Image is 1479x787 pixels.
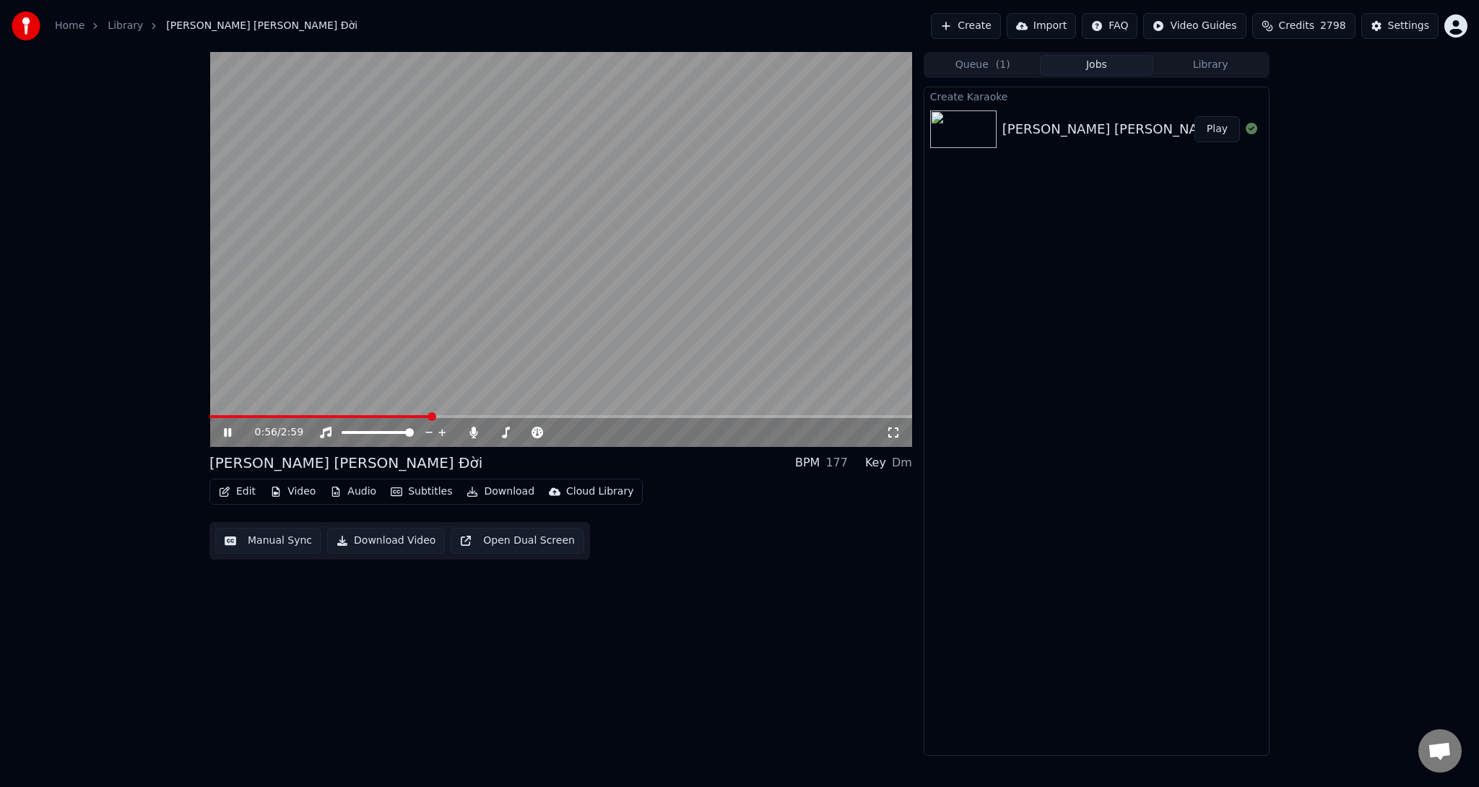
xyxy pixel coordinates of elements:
[865,454,886,471] div: Key
[1143,13,1246,39] button: Video Guides
[1194,116,1240,142] button: Play
[55,19,357,33] nav: breadcrumb
[385,482,458,502] button: Subtitles
[1418,729,1462,773] div: Open chat
[264,482,321,502] button: Video
[924,87,1269,105] div: Create Karaoke
[1388,19,1429,33] div: Settings
[1320,19,1346,33] span: 2798
[255,425,277,440] span: 0:56
[795,454,820,471] div: BPM
[1040,55,1154,76] button: Jobs
[1002,119,1248,139] div: [PERSON_NAME] [PERSON_NAME] Đời
[215,528,321,554] button: Manual Sync
[926,55,1040,76] button: Queue
[566,484,633,499] div: Cloud Library
[255,425,290,440] div: /
[12,12,40,40] img: youka
[1082,13,1137,39] button: FAQ
[327,528,445,554] button: Download Video
[209,453,482,473] div: [PERSON_NAME] [PERSON_NAME] Đời
[825,454,848,471] div: 177
[1361,13,1439,39] button: Settings
[1153,55,1267,76] button: Library
[1252,13,1356,39] button: Credits2798
[108,19,143,33] a: Library
[324,482,382,502] button: Audio
[931,13,1001,39] button: Create
[1279,19,1314,33] span: Credits
[281,425,303,440] span: 2:59
[166,19,357,33] span: [PERSON_NAME] [PERSON_NAME] Đời
[213,482,261,502] button: Edit
[451,528,584,554] button: Open Dual Screen
[461,482,540,502] button: Download
[55,19,84,33] a: Home
[1007,13,1076,39] button: Import
[892,454,912,471] div: Dm
[996,58,1010,72] span: ( 1 )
